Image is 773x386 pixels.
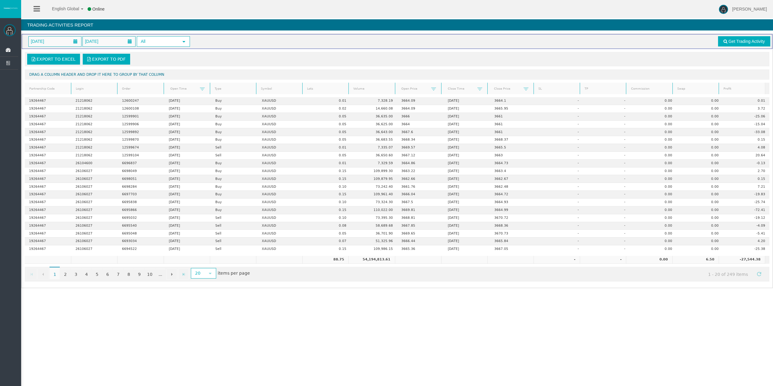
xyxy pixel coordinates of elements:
td: 12599901 [118,113,164,121]
td: 3664.1 [490,97,537,105]
td: - [537,206,583,214]
td: XAUUSD [258,222,304,230]
td: 19264467 [25,222,71,230]
td: 3662.48 [490,183,537,191]
td: - [583,121,630,129]
td: -72.41 [723,206,769,214]
td: - [583,191,630,199]
img: logo.svg [3,7,18,9]
td: 19264467 [25,175,71,183]
td: 109,961.40 [351,191,397,199]
td: - [537,167,583,175]
td: Buy [211,121,258,129]
td: 3670.72 [490,214,537,222]
td: 19264467 [25,113,71,121]
td: 3661 [490,113,537,121]
td: 19264467 [25,97,71,105]
td: 3662.66 [397,175,444,183]
td: 36,643.00 [351,128,397,136]
td: 0.00 [630,113,676,121]
td: 26106027 [71,175,118,183]
td: - [537,128,583,136]
td: 0.15 [723,136,769,144]
td: - [583,199,630,206]
td: [DATE] [164,97,211,105]
td: [DATE] [164,222,211,230]
span: [DATE] [29,37,46,46]
a: Export to Excel [27,54,80,65]
td: 12600247 [118,97,164,105]
td: 58,689.68 [351,222,397,230]
td: XAUUSD [258,97,304,105]
td: XAUUSD [258,121,304,129]
td: 36,650.60 [351,152,397,160]
td: 0.00 [630,199,676,206]
td: XAUUSD [258,191,304,199]
td: 0.15 [304,191,351,199]
td: - [583,175,630,183]
td: XAUUSD [258,144,304,152]
td: Buy [211,175,258,183]
td: 0.00 [676,214,723,222]
td: 109,879.95 [351,175,397,183]
td: 0.00 [676,167,723,175]
td: Buy [211,97,258,105]
td: 2.70 [723,167,769,175]
td: 26106027 [71,167,118,175]
td: 3667.5 [397,199,444,206]
td: 0.00 [630,222,676,230]
td: 3664.73 [490,160,537,167]
span: Get Trading Activity [728,39,765,44]
td: 19264467 [25,214,71,222]
td: [DATE] [444,199,490,206]
td: - [537,152,583,160]
td: 0.00 [676,199,723,206]
td: - [537,136,583,144]
td: 12599674 [118,144,164,152]
td: [DATE] [444,97,490,105]
span: All [137,37,178,46]
td: 3663.22 [397,167,444,175]
td: - [537,191,583,199]
td: 21218062 [71,97,118,105]
td: Buy [211,160,258,167]
a: Export to PDF [83,54,130,65]
td: 3.72 [723,105,769,113]
td: 6695032 [118,214,164,222]
td: - [537,144,583,152]
td: 0.00 [630,105,676,113]
td: 0.15 [304,206,351,214]
a: SL [535,85,579,93]
td: [DATE] [444,121,490,129]
td: 0.00 [630,214,676,222]
td: 73,395.30 [351,214,397,222]
td: 19264467 [25,199,71,206]
td: 0.10 [304,183,351,191]
td: 3664 [397,121,444,129]
td: 3665.95 [490,105,537,113]
td: 21218062 [71,121,118,129]
td: [DATE] [444,214,490,222]
td: 4.08 [723,144,769,152]
td: [DATE] [164,105,211,113]
td: XAUUSD [258,167,304,175]
td: - [537,183,583,191]
td: XAUUSD [258,199,304,206]
td: -19.12 [723,214,769,222]
td: 73,242.40 [351,183,397,191]
td: 6698051 [118,175,164,183]
td: 0.00 [630,206,676,214]
td: 19264467 [25,121,71,129]
td: - [537,113,583,121]
td: [DATE] [164,206,211,214]
td: [DATE] [164,128,211,136]
td: 0.00 [676,191,723,199]
td: 3664.86 [397,160,444,167]
a: Type [211,85,255,93]
a: Swap [673,85,718,93]
td: Sell [211,144,258,152]
td: 0.00 [630,167,676,175]
td: 0.00 [630,175,676,183]
td: XAUUSD [258,160,304,167]
td: 19264467 [25,152,71,160]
